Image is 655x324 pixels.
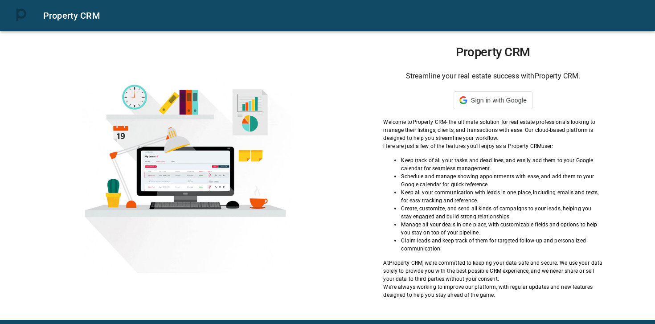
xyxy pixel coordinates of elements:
[401,205,602,221] p: Create, customize, and send all kinds of campaigns to your leads, helping you stay engaged and bu...
[383,142,602,150] p: Here are just a few of the features you'll enjoy as a Property CRM user:
[471,97,527,104] span: Sign in with Google
[383,283,602,299] p: We're always working to improve our platform, with regular updates and new features designed to h...
[383,259,602,283] p: At Property CRM , we're committed to keeping your data safe and secure. We use your data solely t...
[401,221,602,237] p: Manage all your deals in one place, with customizable fields and options to help you stay on top ...
[43,8,644,23] div: Property CRM
[383,118,602,142] p: Welcome to Property CRM - the ultimate solution for real estate professionals looking to manage t...
[401,237,602,253] p: Claim leads and keep track of them for targeted follow-up and personalized communication.
[454,91,532,109] div: Sign in with Google
[383,70,602,82] h6: Streamline your real estate success with Property CRM .
[401,189,602,205] p: Keep all your communication with leads in one place, including emails and texts, for easy trackin...
[383,45,602,59] h1: Property CRM
[401,172,602,189] p: Schedule and manage showing appointments with ease, and add them to your Google calendar for quic...
[401,156,602,172] p: Keep track of all your tasks and deadlines, and easily add them to your Google calendar for seaml...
